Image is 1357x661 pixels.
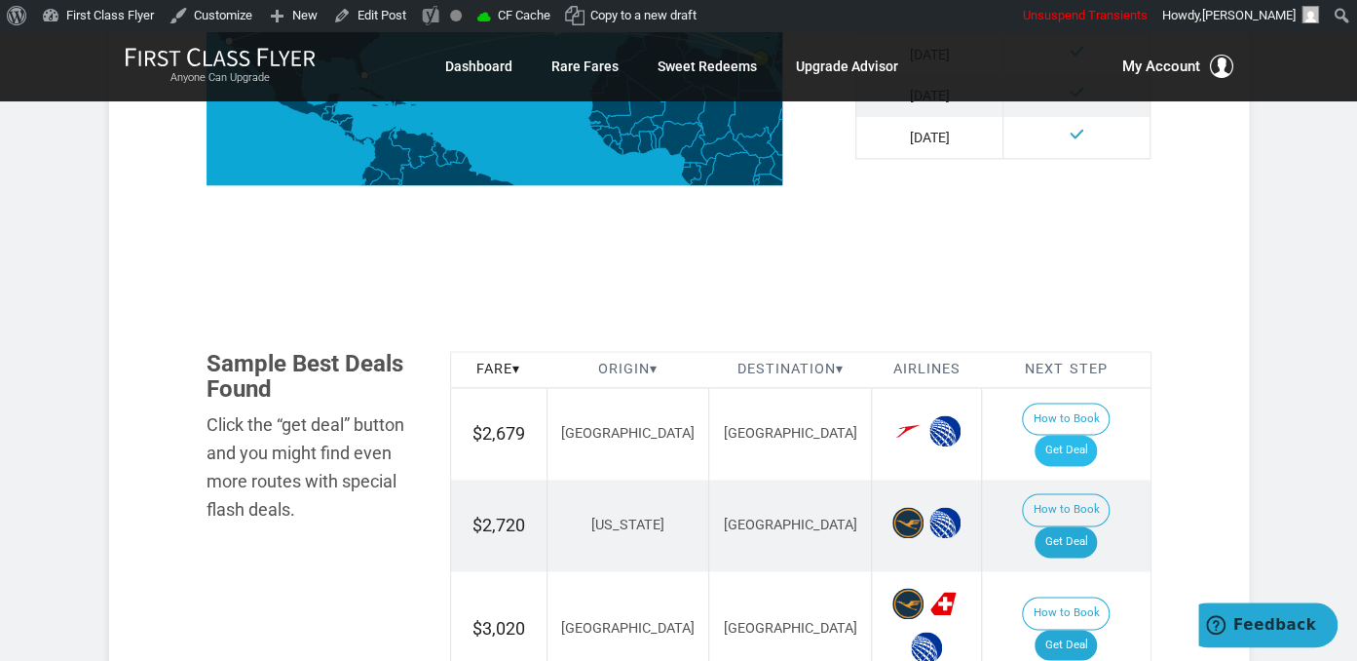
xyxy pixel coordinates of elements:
th: Fare [450,351,547,388]
path: Cameroon [680,124,706,164]
th: Airlines [872,351,982,388]
path: Senegal [586,110,608,126]
a: Upgrade Advisor [796,49,898,84]
path: Republic of Congo [689,157,715,188]
path: Gambia [589,121,600,124]
th: Next Step [982,351,1150,388]
button: My Account [1122,55,1233,78]
path: South Sudan [735,127,775,158]
path: Colombia [368,126,411,185]
path: Guatemala [321,106,336,121]
span: [GEOGRAPHIC_DATA] [561,425,695,442]
path: Ghana [638,131,654,153]
path: El Salvador [329,119,338,124]
path: Equatorial Guinea [683,162,690,167]
path: Jamaica [371,103,379,106]
a: First Class FlyerAnyone Can Upgrade [125,47,316,86]
path: Dominican Republic [394,98,406,107]
path: Honduras [331,113,354,124]
path: Chad [697,85,735,143]
path: Togo [649,131,656,149]
path: Nicaragua [337,116,354,132]
button: How to Book [1022,597,1110,630]
span: ▾ [512,361,520,377]
span: ▾ [650,361,658,377]
img: First Class Flyer [125,47,316,67]
path: Guyana [431,140,448,166]
span: [GEOGRAPHIC_DATA] [724,620,857,637]
path: Nigeria [659,121,700,155]
path: Haiti [385,98,395,105]
th: Destination [709,351,872,388]
span: [PERSON_NAME] [1202,8,1296,22]
path: Ecuador [361,165,382,187]
path: Gabon [681,162,701,184]
span: Unsuspend Transients [1023,8,1148,22]
span: United [929,415,961,447]
path: Venezuela [389,127,436,168]
path: Central African Republic [700,131,746,162]
span: Swiss [929,588,961,619]
path: Liberia [609,139,622,154]
path: Burkina Faso [630,116,658,136]
path: Sierra Leone [602,135,613,146]
span: [GEOGRAPHIC_DATA] [724,517,857,533]
path: Côte d'Ivoire [619,133,640,155]
button: How to Book [1022,403,1110,436]
path: Suriname [443,149,458,164]
a: Get Deal [1035,435,1097,466]
path: Uganda [755,155,774,175]
td: [DATE] [856,117,1003,159]
small: Anyone Can Upgrade [125,71,316,85]
path: Costa Rica [344,131,356,141]
path: Burundi [753,178,759,186]
button: How to Book [1022,493,1110,526]
path: Belize [332,103,336,113]
span: ▾ [836,361,844,377]
span: Lufthansa [892,588,924,619]
a: Get Deal [1035,526,1097,558]
a: Get Deal [1035,630,1097,661]
h3: Sample Best Deals Found [207,351,421,403]
span: [GEOGRAPHIC_DATA] [561,620,695,637]
span: [GEOGRAPHIC_DATA] [724,425,857,442]
path: Sudan [728,91,786,139]
path: Trinidad and Tobago [429,132,433,135]
span: $2,720 [472,515,525,535]
iframe: Opens a widget where you can find more information [1198,603,1338,651]
span: $3,020 [472,618,525,639]
span: [US_STATE] [591,517,664,533]
path: Puerto Rico [410,103,416,105]
path: Rwanda [753,175,760,180]
path: French Guiana [456,150,466,163]
div: Click the “get deal” button and you might find even more routes with special flash deals. [207,411,421,524]
path: Peru [359,171,405,237]
span: United [929,507,961,538]
path: Niger [651,85,706,129]
span: Lufthansa [892,507,924,538]
th: Origin [547,351,709,388]
a: Rare Fares [551,49,619,84]
span: My Account [1122,55,1200,78]
span: Austrian Airlines‎ [892,415,924,447]
a: Sweet Redeems [658,49,757,84]
path: Democratic Republic of Congo [693,151,760,217]
a: Dashboard [445,49,512,84]
path: Mali [606,79,664,135]
span: $2,679 [472,423,525,444]
path: Guinea-Bissau [590,125,601,131]
path: Panama [355,136,375,144]
path: Benin [652,127,662,148]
